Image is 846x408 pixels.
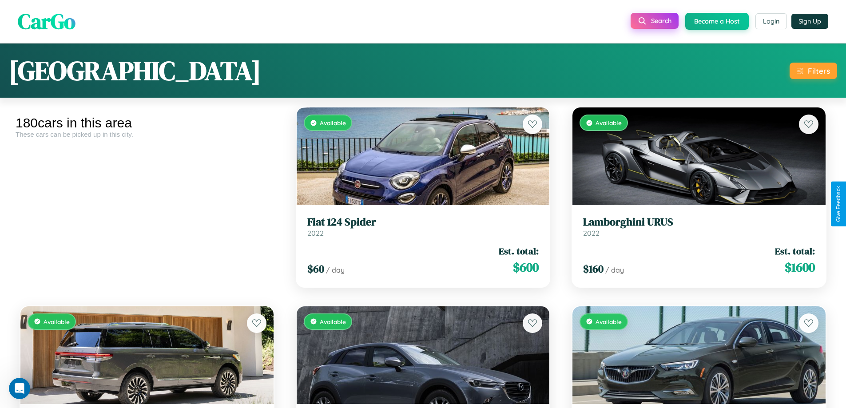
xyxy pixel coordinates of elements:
[9,378,30,399] iframe: Intercom live chat
[326,265,345,274] span: / day
[499,245,539,257] span: Est. total:
[605,265,624,274] span: / day
[651,17,671,25] span: Search
[596,318,622,325] span: Available
[9,52,261,89] h1: [GEOGRAPHIC_DATA]
[685,13,749,30] button: Become a Host
[583,261,604,276] span: $ 160
[583,216,815,238] a: Lamborghini URUS2022
[16,115,278,131] div: 180 cars in this area
[307,229,324,238] span: 2022
[785,258,815,276] span: $ 1600
[513,258,539,276] span: $ 600
[320,119,346,127] span: Available
[808,66,830,75] div: Filters
[835,186,842,222] div: Give Feedback
[583,229,600,238] span: 2022
[583,216,815,229] h3: Lamborghini URUS
[596,119,622,127] span: Available
[307,261,324,276] span: $ 60
[775,245,815,257] span: Est. total:
[320,318,346,325] span: Available
[44,318,70,325] span: Available
[307,216,539,229] h3: Fiat 124 Spider
[631,13,679,29] button: Search
[18,7,75,36] span: CarGo
[755,13,787,29] button: Login
[790,63,837,79] button: Filters
[307,216,539,238] a: Fiat 124 Spider2022
[16,131,278,138] div: These cars can be picked up in this city.
[791,14,828,29] button: Sign Up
